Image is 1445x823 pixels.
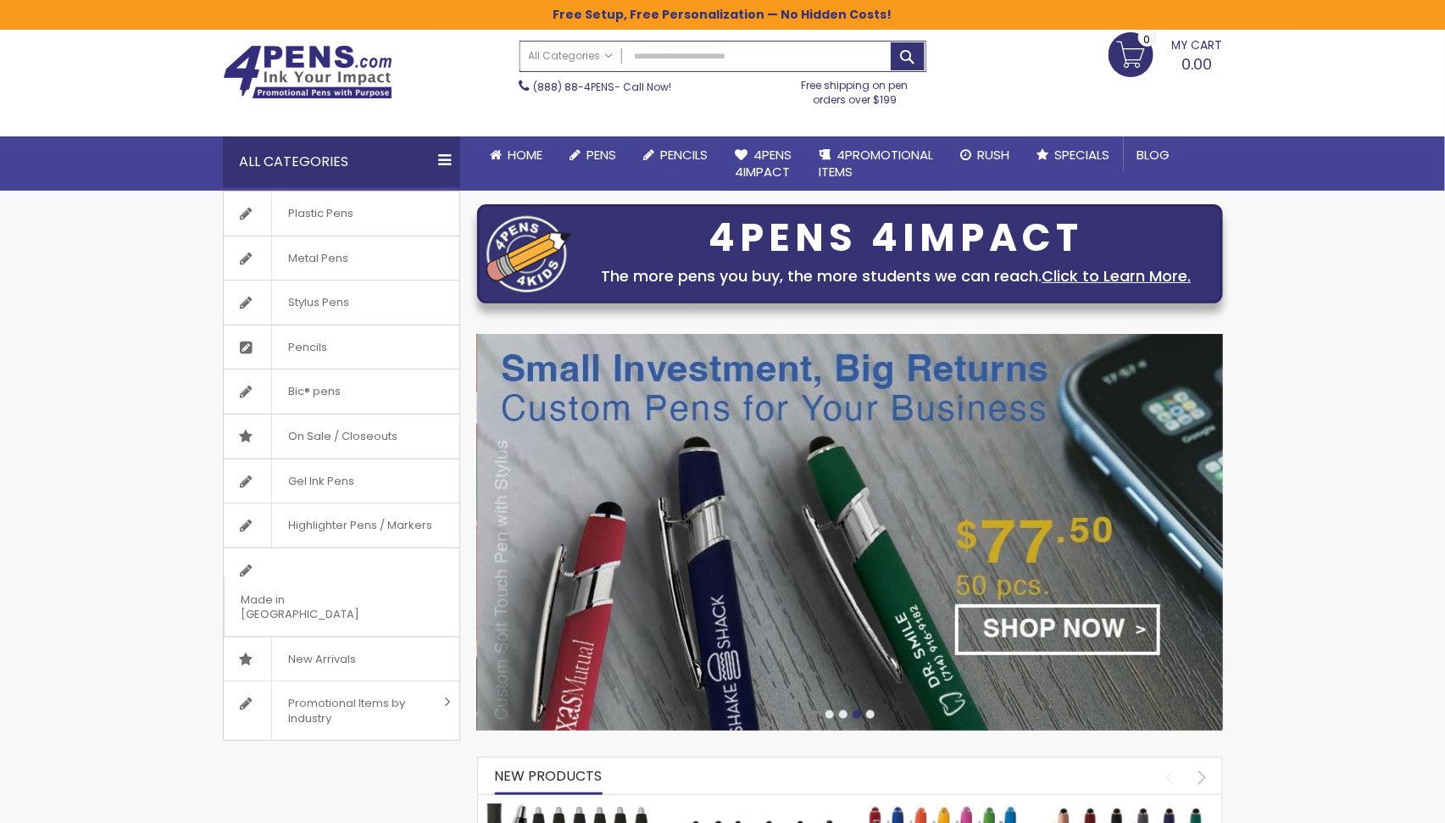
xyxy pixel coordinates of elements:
a: New Arrivals [224,637,459,681]
a: Metal Pens [224,236,459,281]
a: Pens [557,136,631,174]
span: Pencils [271,325,345,370]
a: 0.00 0 [1109,32,1223,75]
a: Highlighter Pens / Markers [224,503,459,548]
a: Ellipse Softy Rose Gold Classic with Stylus Pen - Silver Laser [1045,803,1214,817]
span: Plastic Pens [271,192,371,236]
a: The Barton Custom Pens Special Offer [486,803,656,817]
div: next [1188,762,1218,792]
a: Pencils [224,325,459,370]
span: Metal Pens [271,236,366,281]
a: Custom Soft Touch Metal Pen - Stylus Top [672,803,842,817]
a: Promotional Items by Industry [224,681,459,740]
span: On Sale / Closeouts [271,414,415,459]
span: 0 [1144,31,1151,47]
span: Pencils [661,146,709,164]
a: Rush [948,136,1024,174]
a: 4Pens4impact [722,136,806,192]
span: - Call Now! [534,80,672,94]
div: Free shipping on pen orders over $199 [784,72,926,106]
a: Stylus Pens [224,281,459,325]
img: four_pen_logo.png [486,215,571,292]
a: Made in [GEOGRAPHIC_DATA] [224,548,459,637]
span: Gel Ink Pens [271,459,372,503]
span: Made in [GEOGRAPHIC_DATA] [224,578,417,637]
a: (888) 88-4PENS [534,80,615,94]
span: Pens [587,146,617,164]
span: 4PROMOTIONAL ITEMS [820,146,934,181]
span: 0.00 [1182,53,1213,75]
span: Home [509,146,543,164]
img: 4Pens Custom Pens and Promotional Products [223,45,392,99]
a: All Categories [520,42,622,70]
a: Click to Learn More. [1042,265,1192,286]
span: Bic® pens [271,370,358,414]
a: Pencils [631,136,722,174]
a: Bic® pens [224,370,459,414]
span: New Arrivals [271,637,374,681]
img: /custom-soft-touch-pen-metal-barrel.html [477,334,1223,731]
a: Blog [1124,136,1184,174]
span: Stylus Pens [271,281,367,325]
a: Ellipse Softy Brights with Stylus Pen - Laser [859,803,1028,817]
span: Specials [1055,146,1110,164]
div: prev [1155,762,1185,792]
a: Specials [1024,136,1124,174]
span: 4Pens 4impact [736,146,792,181]
span: Blog [1137,146,1170,164]
a: Gel Ink Pens [224,459,459,503]
div: All Categories [223,136,460,187]
span: Highlighter Pens / Markers [271,503,450,548]
a: Home [477,136,557,174]
div: The more pens you buy, the more students we can reach. [580,264,1214,288]
span: Rush [978,146,1010,164]
a: 4PROMOTIONALITEMS [806,136,948,192]
a: On Sale / Closeouts [224,414,459,459]
div: 4PENS 4IMPACT [580,220,1214,256]
span: Promotional Items by Industry [271,681,439,740]
a: Plastic Pens [224,192,459,236]
span: All Categories [529,49,614,63]
span: New Products [495,766,603,786]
